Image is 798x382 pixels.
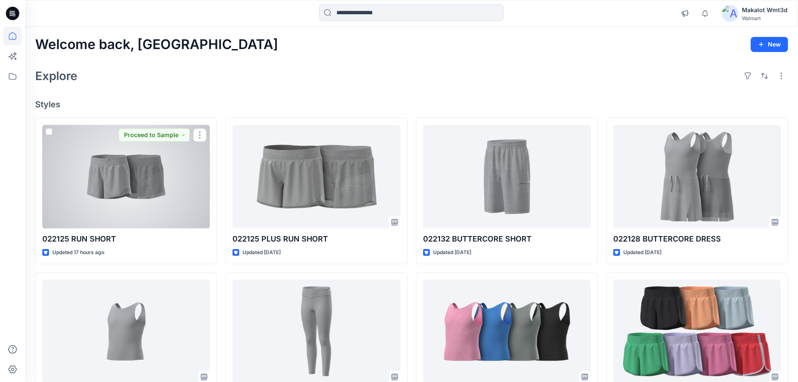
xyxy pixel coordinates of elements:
[423,125,591,229] a: 022132 BUTTERCORE SHORT
[623,248,661,257] p: Updated [DATE]
[751,37,788,52] button: New
[433,248,471,257] p: Updated [DATE]
[722,5,739,22] img: avatar
[35,99,788,109] h4: Styles
[243,248,281,257] p: Updated [DATE]
[613,125,781,229] a: 022128 BUTTERCORE DRESS
[35,37,278,52] h2: Welcome back, [GEOGRAPHIC_DATA]
[613,233,781,245] p: 022128 BUTTERCORE DRESS
[52,248,104,257] p: Updated 17 hours ago
[35,69,77,83] h2: Explore
[423,233,591,245] p: 022132 BUTTERCORE SHORT
[742,15,788,21] div: Walmart
[42,233,210,245] p: 022125 RUN SHORT
[42,125,210,229] a: 022125 RUN SHORT
[742,5,788,15] div: Makalot Wmt3d
[232,125,400,229] a: 022125 PLUS RUN SHORT
[232,233,400,245] p: 022125 PLUS RUN SHORT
